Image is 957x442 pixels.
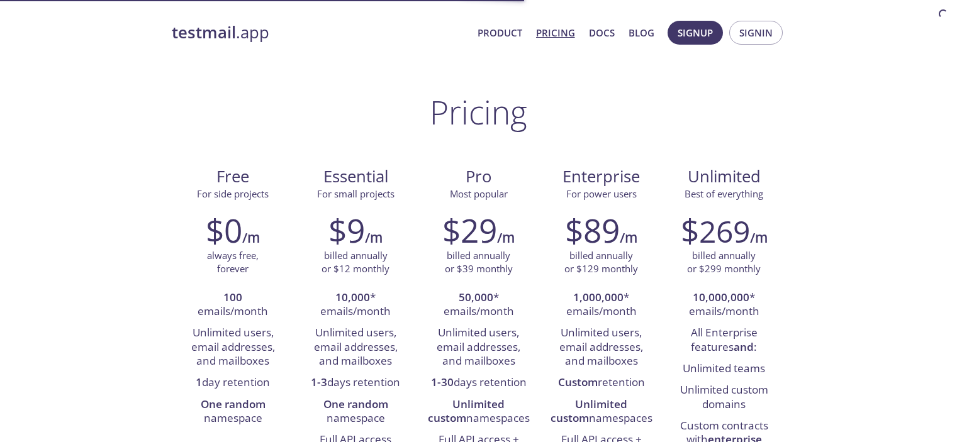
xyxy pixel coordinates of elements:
a: Blog [629,25,654,41]
strong: Unlimited custom [551,397,628,425]
li: Unlimited teams [672,358,776,380]
button: Signup [668,21,723,45]
strong: testmail [172,21,236,43]
span: Most popular [450,187,508,200]
span: Free [182,166,284,187]
h6: /m [365,227,383,248]
li: Unlimited custom domains [672,380,776,416]
li: All Enterprise features : [672,323,776,358]
li: emails/month [181,287,285,323]
li: Unlimited users, email addresses, and mailboxes [549,323,653,372]
li: * emails/month [672,287,776,323]
p: always free, forever [207,249,259,276]
li: days retention [427,372,530,394]
span: For side projects [197,187,269,200]
strong: One random [323,397,388,411]
li: namespace [181,394,285,430]
li: * emails/month [549,287,653,323]
p: billed annually or $12 monthly [322,249,389,276]
span: Unlimited [688,165,761,187]
strong: 10,000,000 [693,290,749,304]
li: days retention [304,372,408,394]
h2: $9 [328,211,365,249]
button: Signin [729,21,783,45]
a: testmail.app [172,22,467,43]
span: Pro [427,166,530,187]
a: Pricing [536,25,575,41]
h6: /m [242,227,260,248]
li: * emails/month [304,287,408,323]
h6: /m [620,227,637,248]
li: Unlimited users, email addresses, and mailboxes [181,323,285,372]
li: Unlimited users, email addresses, and mailboxes [427,323,530,372]
h6: /m [750,227,768,248]
p: billed annually or $299 monthly [687,249,761,276]
span: For power users [566,187,637,200]
li: namespaces [427,394,530,430]
p: billed annually or $39 monthly [445,249,513,276]
h2: $89 [565,211,620,249]
span: For small projects [317,187,395,200]
strong: Custom [558,375,598,389]
strong: 100 [223,290,242,304]
strong: 1-3 [311,375,327,389]
strong: 1-30 [431,375,454,389]
span: Best of everything [685,187,763,200]
span: Enterprise [550,166,652,187]
strong: 1,000,000 [573,290,624,304]
span: Signup [678,25,713,41]
strong: and [734,340,754,354]
strong: 10,000 [335,290,370,304]
p: billed annually or $129 monthly [564,249,638,276]
li: day retention [181,372,285,394]
h2: $29 [442,211,497,249]
strong: 50,000 [459,290,493,304]
li: * emails/month [427,287,530,323]
h6: /m [497,227,515,248]
strong: 1 [196,375,202,389]
li: Unlimited users, email addresses, and mailboxes [304,323,408,372]
h2: $0 [206,211,242,249]
li: retention [549,372,653,394]
strong: Unlimited custom [428,397,505,425]
span: 269 [699,211,750,251]
span: Signin [739,25,773,41]
h2: $ [681,211,750,249]
a: Product [478,25,522,41]
li: namespace [304,394,408,430]
li: namespaces [549,394,653,430]
a: Docs [589,25,615,41]
h1: Pricing [430,93,527,131]
strong: One random [201,397,266,411]
span: Essential [305,166,407,187]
